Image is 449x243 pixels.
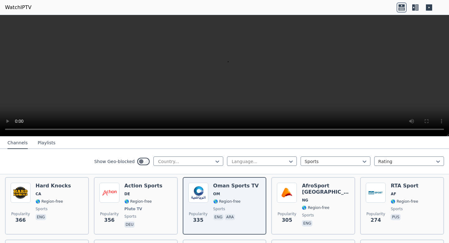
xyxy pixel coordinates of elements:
[124,221,135,228] p: deu
[277,183,297,203] img: AfroSport Nigeria
[391,183,418,189] h6: RTA Sport
[36,183,71,189] h6: Hard Knocks
[124,214,136,219] span: sports
[36,199,63,204] span: 🌎 Region-free
[366,183,386,203] img: RTA Sport
[124,183,162,189] h6: Action Sports
[36,191,41,196] span: CA
[38,137,56,149] button: Playlists
[225,214,235,220] p: ara
[15,216,26,224] span: 366
[302,205,329,210] span: 🌎 Region-free
[213,199,241,204] span: 🌎 Region-free
[213,191,220,196] span: OM
[189,211,208,216] span: Popularity
[94,158,135,165] label: Show Geo-blocked
[99,183,119,203] img: Action Sports
[391,191,396,196] span: AF
[391,214,401,220] p: pus
[36,214,46,220] p: eng
[124,199,152,204] span: 🌎 Region-free
[213,183,259,189] h6: Oman Sports TV
[104,216,114,224] span: 356
[282,216,292,224] span: 305
[213,214,224,220] p: eng
[391,199,418,204] span: 🌎 Region-free
[124,191,130,196] span: DE
[302,183,350,195] h6: AfroSport [GEOGRAPHIC_DATA]
[302,220,312,226] p: eng
[370,216,381,224] span: 274
[278,211,296,216] span: Popularity
[366,211,385,216] span: Popularity
[193,216,203,224] span: 335
[391,206,403,211] span: sports
[7,137,28,149] button: Channels
[124,206,142,211] span: Pluto TV
[5,4,31,11] a: WatchIPTV
[11,211,30,216] span: Popularity
[302,213,314,218] span: sports
[188,183,208,203] img: Oman Sports TV
[302,198,308,203] span: NG
[100,211,119,216] span: Popularity
[213,206,225,211] span: sports
[36,206,47,211] span: sports
[11,183,31,203] img: Hard Knocks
